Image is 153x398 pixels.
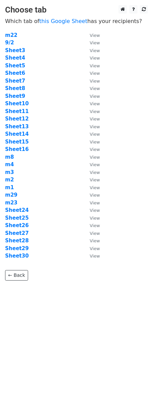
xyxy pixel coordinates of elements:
[5,230,29,236] a: Sheet27
[83,108,100,114] a: View
[5,253,29,259] a: Sheet30
[83,253,100,259] a: View
[5,207,29,213] a: Sheet24
[5,184,14,191] strong: m1
[5,192,18,198] a: m29
[5,238,29,244] a: Sheet28
[90,139,100,145] small: View
[83,55,100,61] a: View
[83,70,100,76] a: View
[5,222,29,228] a: Sheet26
[83,78,100,84] a: View
[83,93,100,99] a: View
[83,101,100,107] a: View
[5,146,29,152] strong: Sheet16
[5,139,29,145] a: Sheet15
[5,215,29,221] a: Sheet25
[83,131,100,137] a: View
[83,207,100,213] a: View
[5,200,18,206] a: m23
[90,200,100,205] small: View
[5,32,18,38] a: m22
[83,222,100,228] a: View
[5,169,14,175] strong: m3
[5,108,29,114] strong: Sheet11
[5,63,25,69] a: Sheet5
[83,146,100,152] a: View
[83,32,100,38] a: View
[5,131,29,137] a: Sheet14
[90,231,100,236] small: View
[90,132,100,137] small: View
[90,185,100,190] small: View
[90,101,100,106] small: View
[90,124,100,129] small: View
[5,124,29,130] a: Sheet13
[90,94,100,99] small: View
[83,139,100,145] a: View
[90,79,100,84] small: View
[83,192,100,198] a: View
[90,86,100,91] small: View
[90,253,100,259] small: View
[5,55,25,61] a: Sheet4
[83,238,100,244] a: View
[83,154,100,160] a: View
[90,193,100,198] small: View
[90,116,100,121] small: View
[90,33,100,38] small: View
[83,230,100,236] a: View
[5,101,29,107] a: Sheet10
[90,63,100,68] small: View
[5,40,14,46] a: 9/2
[83,85,100,91] a: View
[5,270,28,281] a: ← Back
[5,5,148,15] h3: Choose tab
[83,177,100,183] a: View
[90,71,100,76] small: View
[83,215,100,221] a: View
[5,47,25,53] a: Sheet3
[5,161,14,168] strong: m4
[90,238,100,243] small: View
[90,40,100,45] small: View
[83,200,100,206] a: View
[90,155,100,160] small: View
[83,124,100,130] a: View
[5,245,29,251] a: Sheet29
[5,70,25,76] a: Sheet6
[5,177,14,183] a: m2
[90,246,100,251] small: View
[83,161,100,168] a: View
[90,177,100,182] small: View
[39,18,87,24] a: this Google Sheet
[90,56,100,61] small: View
[83,47,100,53] a: View
[5,154,14,160] a: m8
[5,116,29,122] a: Sheet12
[90,147,100,152] small: View
[5,85,25,91] strong: Sheet8
[5,93,25,99] a: Sheet9
[5,18,148,25] p: Which tab of has your recipients?
[83,63,100,69] a: View
[5,78,25,84] a: Sheet7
